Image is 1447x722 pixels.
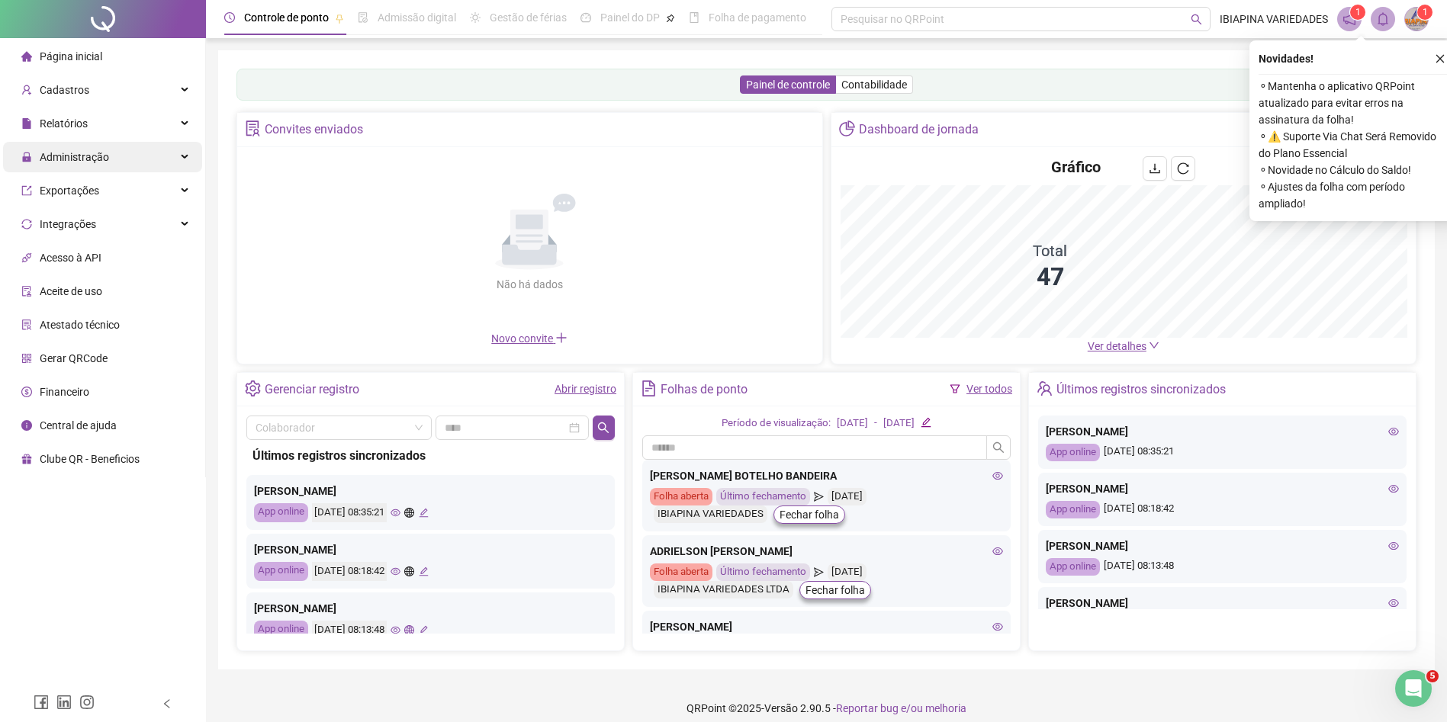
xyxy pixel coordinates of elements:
[746,79,830,91] span: Painel de controle
[40,319,120,331] span: Atestado técnico
[1088,340,1146,352] span: Ver detalhes
[992,621,1003,632] span: eye
[1388,598,1399,608] span: eye
[254,541,607,558] div: [PERSON_NAME]
[992,470,1003,481] span: eye
[666,14,675,23] span: pushpin
[312,562,387,581] div: [DATE] 08:18:42
[641,380,657,396] span: file-text
[21,185,32,196] span: export
[312,621,387,640] div: [DATE] 08:13:48
[859,117,979,143] div: Dashboard de jornada
[1388,483,1399,494] span: eye
[21,286,32,297] span: audit
[1046,558,1399,576] div: [DATE] 08:13:48
[404,566,414,576] span: global
[1051,156,1101,178] h4: Gráfico
[40,386,89,398] span: Financeiro
[1395,670,1432,707] iframe: Intercom live chat
[312,503,387,522] div: [DATE] 08:35:21
[40,151,109,163] span: Administração
[1046,558,1100,576] div: App online
[805,582,865,598] span: Fechar folha
[459,276,600,293] div: Não há dados
[21,152,32,162] span: lock
[600,11,660,24] span: Painel do DP
[490,11,567,24] span: Gestão de férias
[1177,162,1189,175] span: reload
[391,566,400,576] span: eye
[814,488,824,505] span: send
[404,625,414,635] span: global
[1046,595,1399,611] div: [PERSON_NAME]
[254,600,607,617] div: [PERSON_NAME]
[837,416,868,432] div: [DATE]
[716,563,810,581] div: Último fechamento
[244,11,329,24] span: Controle de ponto
[836,702,966,714] span: Reportar bug e/ou melhoria
[1037,380,1053,396] span: team
[650,543,1003,560] div: ADRIELSON [PERSON_NAME]
[650,618,1003,635] div: [PERSON_NAME]
[1056,377,1226,403] div: Últimos registros sincronizados
[21,51,32,62] span: home
[839,120,855,136] span: pie-chart
[555,383,616,395] a: Abrir registro
[992,546,1003,557] span: eye
[1088,340,1159,352] a: Ver detalhes down
[874,416,877,432] div: -
[162,698,172,709] span: left
[780,506,839,523] span: Fechar folha
[580,12,591,23] span: dashboard
[254,621,308,640] div: App online
[40,252,101,264] span: Acesso à API
[1046,444,1399,461] div: [DATE] 08:35:21
[841,79,907,91] span: Contabilidade
[21,319,32,330] span: solution
[1149,340,1159,351] span: down
[40,352,108,364] span: Gerar QRCode
[245,380,261,396] span: setting
[883,416,915,432] div: [DATE]
[254,562,308,581] div: App online
[1046,480,1399,497] div: [PERSON_NAME]
[378,11,456,24] span: Admissão digital
[1426,670,1439,682] span: 5
[254,483,607,499] div: [PERSON_NAME]
[40,185,99,197] span: Exportações
[764,702,798,714] span: Versão
[404,508,414,518] span: global
[21,219,32,229] span: sync
[265,117,363,143] div: Convites enviados
[722,416,831,432] div: Período de visualização:
[21,420,32,431] span: info-circle
[654,505,767,523] div: IBIAPINA VARIEDADES
[799,581,871,599] button: Fechar folha
[224,12,235,23] span: clock-circle
[992,441,1005,454] span: search
[709,11,806,24] span: Folha de pagamento
[1342,12,1356,26] span: notification
[650,467,1003,484] div: [PERSON_NAME] BOTELHO BANDEIRA
[1046,501,1399,518] div: [DATE] 08:18:42
[1405,8,1428,30] img: 40746
[419,625,429,635] span: edit
[40,84,89,96] span: Cadastros
[1220,11,1328,27] span: IBIAPINA VARIEDADES
[21,118,32,129] span: file
[654,581,793,598] div: IBIAPINA VARIEDADES LTDA
[1417,5,1433,20] sup: Atualize o seu contato no menu Meus Dados
[1191,14,1202,25] span: search
[1376,12,1390,26] span: bell
[597,422,609,434] span: search
[254,503,308,522] div: App online
[40,285,102,297] span: Aceite de uso
[252,446,609,465] div: Últimos registros sincronizados
[21,85,32,95] span: user-add
[1259,50,1314,67] span: Novidades !
[1046,501,1100,518] div: App online
[470,12,481,23] span: sun
[1423,7,1428,18] span: 1
[79,695,95,710] span: instagram
[358,12,368,23] span: file-done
